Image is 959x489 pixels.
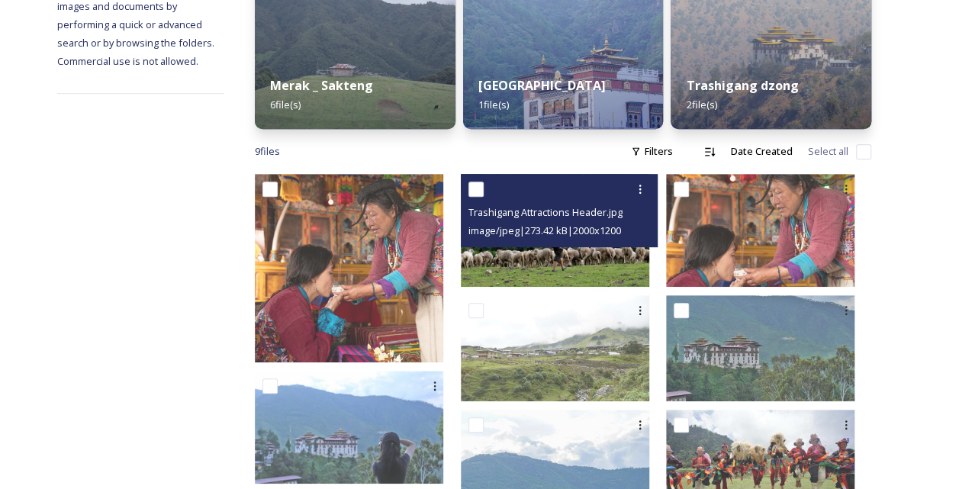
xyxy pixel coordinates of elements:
[686,98,716,111] span: 2 file(s)
[255,371,443,484] img: Trashigang Dzongkhag header.jpg
[270,77,373,94] strong: Merak _ Sakteng
[468,205,623,219] span: Trashigang Attractions Header.jpg
[723,137,800,166] div: Date Created
[686,77,798,94] strong: Trashigang dzong
[461,295,649,401] img: Trashigang Attractions Teaser.jpg
[478,77,606,94] strong: [GEOGRAPHIC_DATA]
[666,174,854,287] img: Welcome ara at Sakteng.jpg
[808,144,848,159] span: Select all
[255,144,280,159] span: 9 file s
[666,295,854,401] img: Dzongkhag Teaser.jpg
[478,98,509,111] span: 1 file(s)
[255,174,443,362] img: merka sakteng traditions.jpg
[468,224,621,237] span: image/jpeg | 273.42 kB | 2000 x 1200
[270,98,301,111] span: 6 file(s)
[623,137,681,166] div: Filters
